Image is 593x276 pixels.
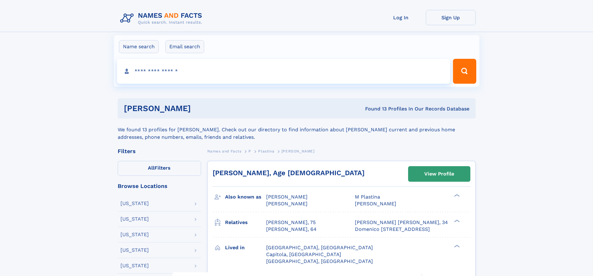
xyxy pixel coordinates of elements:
[165,40,204,53] label: Email search
[120,201,149,206] div: [US_STATE]
[207,147,242,155] a: Names and Facts
[266,245,373,250] span: [GEOGRAPHIC_DATA], [GEOGRAPHIC_DATA]
[453,194,460,198] div: ❯
[453,219,460,223] div: ❯
[118,10,207,27] img: Logo Names and Facts
[453,244,460,248] div: ❯
[120,263,149,268] div: [US_STATE]
[225,242,266,253] h3: Lived in
[225,217,266,228] h3: Relatives
[278,105,469,112] div: Found 13 Profiles In Our Records Database
[120,232,149,237] div: [US_STATE]
[248,149,251,153] span: P
[258,147,274,155] a: Plastina
[376,10,426,25] a: Log In
[119,40,159,53] label: Name search
[120,217,149,222] div: [US_STATE]
[118,148,201,154] div: Filters
[266,258,373,264] span: [GEOGRAPHIC_DATA], [GEOGRAPHIC_DATA]
[424,167,454,181] div: View Profile
[266,194,308,200] span: [PERSON_NAME]
[266,226,317,233] a: [PERSON_NAME], 64
[117,59,450,84] input: search input
[118,119,476,141] div: We found 13 profiles for [PERSON_NAME]. Check out our directory to find information about [PERSON...
[118,183,201,189] div: Browse Locations
[148,165,154,171] span: All
[266,251,341,257] span: Capitola, [GEOGRAPHIC_DATA]
[426,10,476,25] a: Sign Up
[408,166,470,181] a: View Profile
[266,201,308,207] span: [PERSON_NAME]
[225,192,266,202] h3: Also known as
[355,226,430,233] a: Domenico [STREET_ADDRESS]
[120,248,149,253] div: [US_STATE]
[355,194,380,200] span: M Plastina
[213,169,365,177] a: [PERSON_NAME], Age [DEMOGRAPHIC_DATA]
[355,219,448,226] a: [PERSON_NAME] [PERSON_NAME], 34
[118,161,201,176] label: Filters
[258,149,274,153] span: Plastina
[281,149,315,153] span: [PERSON_NAME]
[266,219,316,226] a: [PERSON_NAME], 75
[453,59,476,84] button: Search Button
[355,201,396,207] span: [PERSON_NAME]
[124,105,278,112] h1: [PERSON_NAME]
[248,147,251,155] a: P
